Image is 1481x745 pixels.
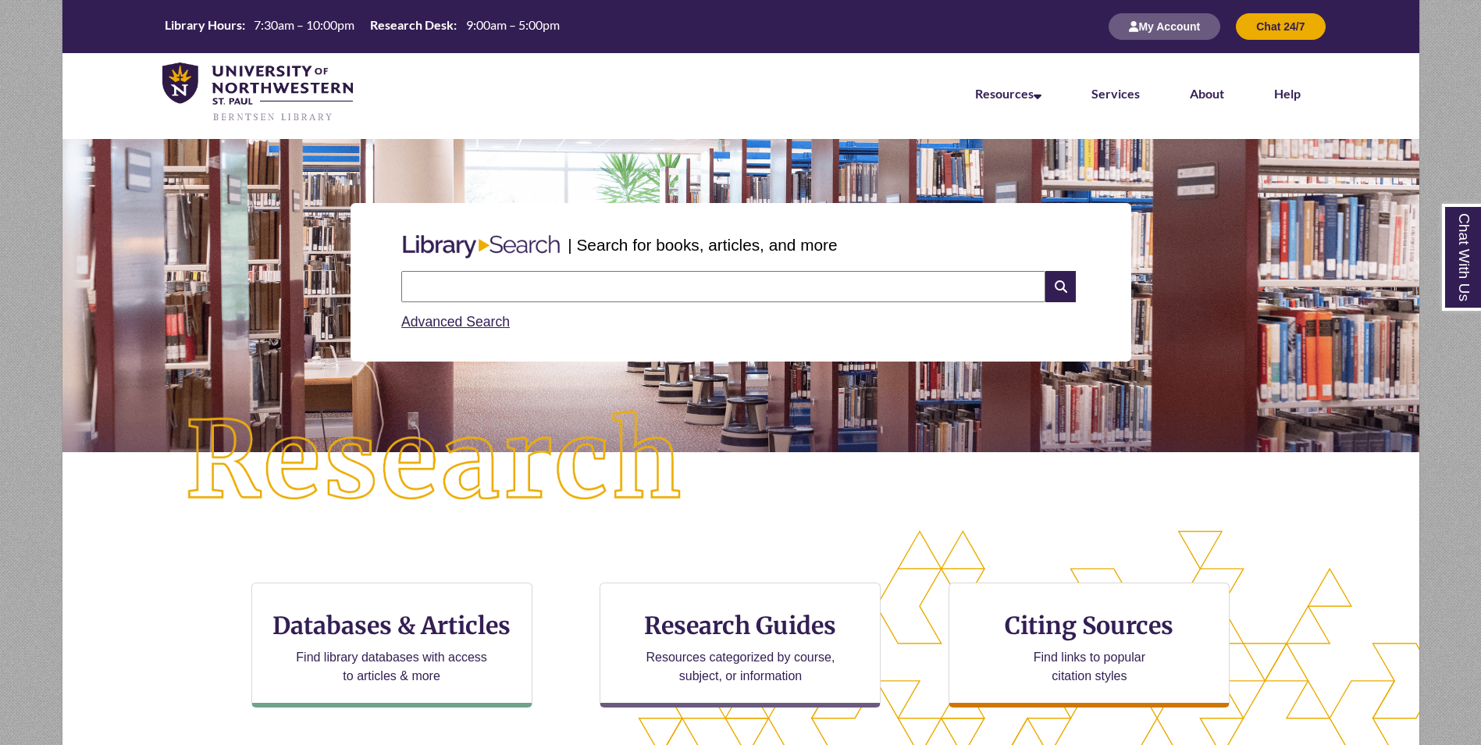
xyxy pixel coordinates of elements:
a: Advanced Search [401,314,510,330]
th: Library Hours: [158,16,247,34]
i: Search [1045,271,1075,302]
a: Citing Sources Find links to popular citation styles [949,583,1230,708]
span: 9:00am – 5:00pm [466,17,560,32]
button: My Account [1109,13,1220,40]
a: Resources [975,86,1041,101]
h3: Citing Sources [995,611,1185,640]
p: | Search for books, articles, and more [568,233,837,257]
a: My Account [1109,20,1220,33]
p: Find links to popular citation styles [1013,648,1166,686]
p: Find library databases with access to articles & more [290,648,493,686]
a: Services [1091,86,1140,101]
span: 7:30am – 10:00pm [254,17,354,32]
a: Databases & Articles Find library databases with access to articles & more [251,583,532,708]
a: Hours Today [158,16,566,37]
h3: Research Guides [613,611,867,640]
button: Chat 24/7 [1236,13,1325,40]
a: Chat 24/7 [1236,20,1325,33]
th: Research Desk: [364,16,459,34]
table: Hours Today [158,16,566,36]
a: Help [1274,86,1301,101]
a: About [1190,86,1224,101]
img: Libary Search [395,229,568,265]
p: Resources categorized by course, subject, or information [639,648,842,686]
img: Research [130,355,740,568]
h3: Databases & Articles [265,611,519,640]
img: UNWSP Library Logo [162,62,354,123]
a: Research Guides Resources categorized by course, subject, or information [600,583,881,708]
